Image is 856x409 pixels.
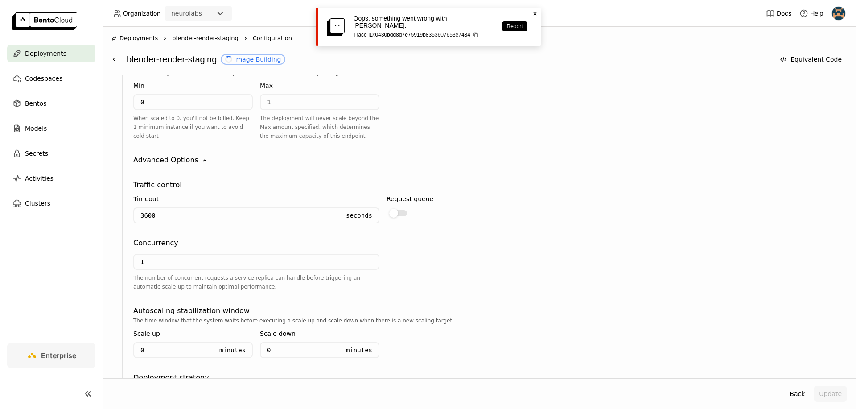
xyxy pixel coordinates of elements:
span: Bentos [25,98,46,109]
span: Organization [123,9,160,17]
div: Max [260,81,273,91]
div: Minutes [340,343,372,357]
a: Docs [766,9,791,18]
a: Deployments [7,45,95,62]
div: The deployment will never scale beyond the Max amount specified, which determines the maximum cap... [260,114,379,140]
span: Deployments [25,48,66,59]
div: Deployments [111,34,158,43]
span: Deployments [119,34,158,43]
a: Codespaces [7,70,95,87]
div: Advanced Options [133,155,198,165]
div: Image Building [225,56,281,63]
div: Deployment strategy [133,372,209,383]
div: Help [799,9,823,18]
p: Oops, something went wrong with [PERSON_NAME]. [354,15,494,29]
svg: Close [531,10,539,17]
span: Clusters [25,198,50,209]
div: blender-render-staging [127,51,770,68]
a: Models [7,120,95,137]
div: Request queue [387,194,433,204]
span: blender-render-staging [172,34,239,43]
span: Secrets [25,148,48,159]
img: Nikita Sergievskii [832,7,845,20]
p: Trace ID: 0430bdd8d7e75919b8353607653e7434 [354,32,494,38]
input: Not set [134,255,379,269]
div: neurolabs [171,9,202,18]
img: logo [12,12,77,30]
div: When scaled to 0, you'll not be billed. Keep 1 minimum instance if you want to avoid cold start [133,114,253,140]
span: Models [25,123,47,134]
a: Bentos [7,95,95,112]
i: loading [225,55,233,63]
a: Clusters [7,194,95,212]
nav: Breadcrumbs navigation [111,34,847,43]
div: Timeout [133,194,159,204]
span: Configuration [253,34,292,43]
span: Activities [25,173,53,184]
input: Selected neurolabs. [203,9,204,18]
div: Traffic control [133,180,182,190]
div: Seconds [340,208,372,223]
svg: Right [161,35,169,42]
div: Concurrency [133,238,178,248]
span: Codespaces [25,73,62,84]
button: Equivalent Code [774,51,847,67]
a: Secrets [7,145,95,162]
button: Update [814,386,847,402]
a: Activities [7,169,95,187]
div: The number of concurrent requests a service replica can handle before triggering an automatic sca... [133,273,379,291]
span: Enterprise [41,351,76,360]
div: Autoscaling stabilization window [133,306,250,316]
span: Docs [777,9,791,17]
div: Scale up [133,329,160,339]
svg: Right [242,35,249,42]
svg: Down [200,156,209,165]
div: Advanced Options [133,155,825,165]
button: Back [784,386,810,402]
a: Report [502,21,527,31]
a: Enterprise [7,343,95,368]
span: Help [810,9,823,17]
div: Minutes [213,343,246,357]
div: Scale down [260,329,296,339]
div: The time window that the system waits before executing a scale up and scale down when there is a ... [133,316,825,325]
div: Min [133,81,144,91]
